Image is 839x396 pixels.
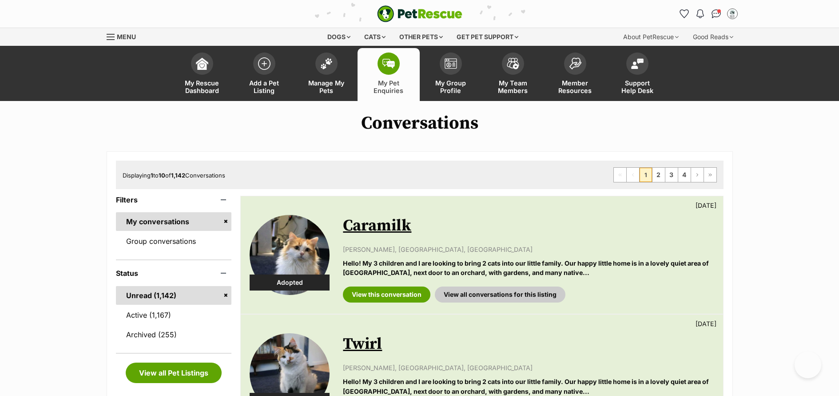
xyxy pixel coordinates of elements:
[295,48,358,101] a: Manage My Pets
[250,215,330,295] img: Caramilk
[687,28,740,46] div: Good Reads
[431,79,471,94] span: My Group Profile
[358,48,420,101] a: My Pet Enquiries
[171,48,233,101] a: My Rescue Dashboard
[677,7,740,21] ul: Account quick links
[116,269,232,277] header: Status
[343,363,714,372] p: [PERSON_NAME], [GEOGRAPHIC_DATA], [GEOGRAPHIC_DATA]
[377,5,462,22] img: logo-e224e6f780fb5917bec1dbf3a21bbac754714ae5b6737aabdf751b685950b380.svg
[116,196,232,204] header: Filters
[369,79,409,94] span: My Pet Enquiries
[343,334,382,354] a: Twirl
[250,275,330,291] div: Adopted
[343,377,714,396] p: Hello! My 3 children and I are looking to bring 2 cats into our little family. Our happy little h...
[358,28,392,46] div: Cats
[795,352,821,378] iframe: Help Scout Beacon - Open
[482,48,544,101] a: My Team Members
[343,259,714,278] p: Hello! My 3 children and I are looking to bring 2 cats into our little family. Our happy little h...
[450,28,525,46] div: Get pet support
[306,79,346,94] span: Manage My Pets
[631,58,644,69] img: help-desk-icon-fdf02630f3aa405de69fd3d07c3f3aa587a6932b1a1747fa1d2bba05be0121f9.svg
[544,48,606,101] a: Member Resources
[712,9,721,18] img: chat-41dd97257d64d25036548639549fe6c8038ab92f7586957e7f3b1b290dea8141.svg
[343,216,411,236] a: Caramilk
[696,9,704,18] img: notifications-46538b983faf8c2785f20acdc204bb7945ddae34d4c08c2a6579f10ce5e182be.svg
[627,168,639,182] span: Previous page
[107,28,142,44] a: Menu
[320,58,333,69] img: manage-my-pets-icon-02211641906a0b7f246fdf0571729dbe1e7629f14944591b6c1af311fb30b64b.svg
[321,28,357,46] div: Dogs
[258,57,270,70] img: add-pet-listing-icon-0afa8454b4691262ce3f59096e99ab1cd57d4a30225e0717b998d2c9b9846f56.svg
[709,7,724,21] a: Conversations
[116,325,232,344] a: Archived (255)
[151,172,153,179] strong: 1
[382,59,395,69] img: pet-enquiries-icon-7e3ad2cf08bfb03b45e93fb7055b45f3efa6380592205ae92323e6603595dc1f.svg
[171,172,185,179] strong: 1,142
[652,168,665,182] a: Page 2
[116,212,232,231] a: My conversations
[691,168,704,182] a: Next page
[435,287,565,303] a: View all conversations for this listing
[640,168,652,182] span: Page 1
[614,168,626,182] span: First page
[617,79,657,94] span: Support Help Desk
[159,172,165,179] strong: 10
[116,232,232,251] a: Group conversations
[696,201,716,210] p: [DATE]
[493,79,533,94] span: My Team Members
[606,48,668,101] a: Support Help Desk
[117,33,136,40] span: Menu
[420,48,482,101] a: My Group Profile
[116,286,232,305] a: Unread (1,142)
[196,57,208,70] img: dashboard-icon-eb2f2d2d3e046f16d808141f083e7271f6b2e854fb5c12c21221c1fb7104beca.svg
[613,167,717,182] nav: Pagination
[126,363,222,383] a: View all Pet Listings
[507,58,519,69] img: team-members-icon-5396bd8760b3fe7c0b43da4ab00e1e3bb1a5d9ba89233759b79545d2d3fc5d0d.svg
[693,7,708,21] button: Notifications
[377,5,462,22] a: PetRescue
[665,168,678,182] a: Page 3
[696,319,716,328] p: [DATE]
[569,57,581,69] img: member-resources-icon-8e73f808a243e03378d46382f2149f9095a855e16c252ad45f914b54edf8863c.svg
[704,168,716,182] a: Last page
[343,245,714,254] p: [PERSON_NAME], [GEOGRAPHIC_DATA], [GEOGRAPHIC_DATA]
[123,172,225,179] span: Displaying to of Conversations
[678,168,691,182] a: Page 4
[555,79,595,94] span: Member Resources
[725,7,740,21] button: My account
[182,79,222,94] span: My Rescue Dashboard
[116,306,232,324] a: Active (1,167)
[617,28,685,46] div: About PetRescue
[445,58,457,69] img: group-profile-icon-3fa3cf56718a62981997c0bc7e787c4b2cf8bcc04b72c1350f741eb67cf2f40e.svg
[233,48,295,101] a: Add a Pet Listing
[728,9,737,18] img: Belle Vie Animal Rescue profile pic
[677,7,692,21] a: Favourites
[343,287,430,303] a: View this conversation
[244,79,284,94] span: Add a Pet Listing
[393,28,449,46] div: Other pets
